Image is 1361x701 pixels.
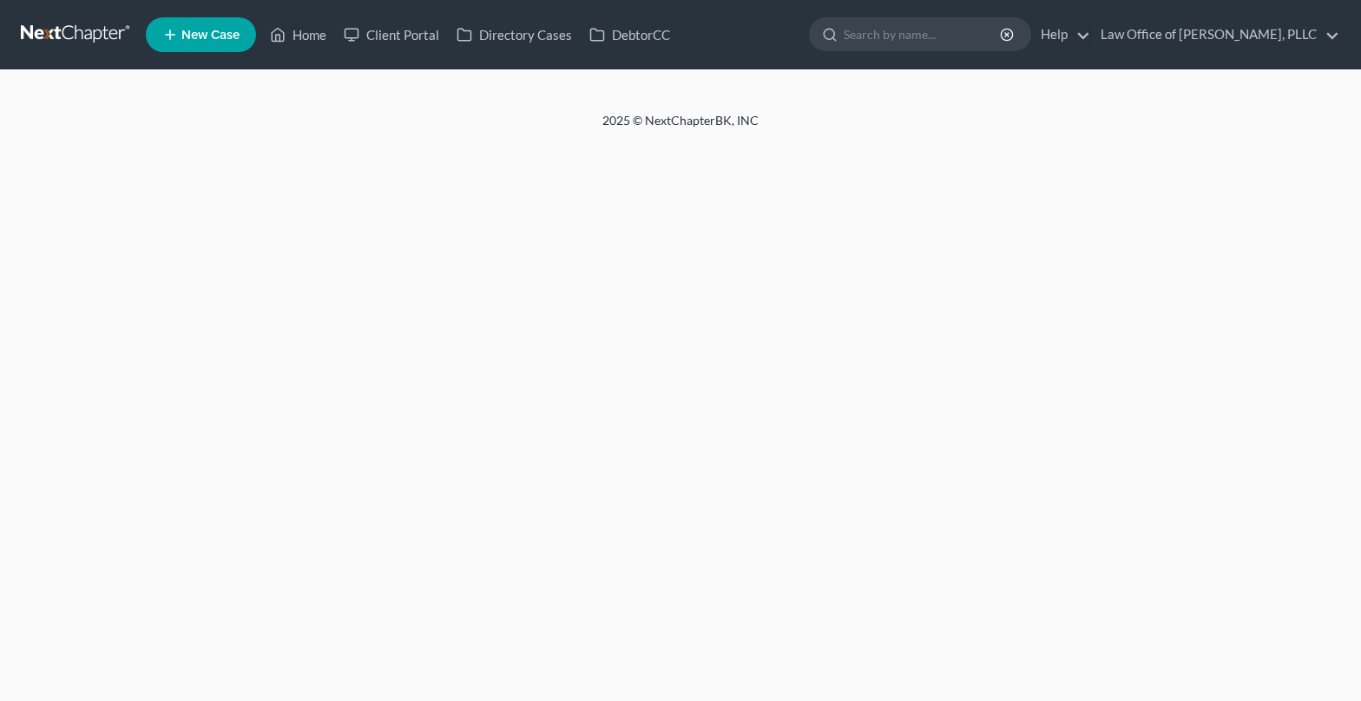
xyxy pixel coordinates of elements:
[181,29,240,42] span: New Case
[261,19,335,50] a: Home
[844,18,1003,50] input: Search by name...
[1092,19,1339,50] a: Law Office of [PERSON_NAME], PLLC
[335,19,448,50] a: Client Portal
[448,19,581,50] a: Directory Cases
[186,112,1175,143] div: 2025 © NextChapterBK, INC
[581,19,679,50] a: DebtorCC
[1032,19,1090,50] a: Help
